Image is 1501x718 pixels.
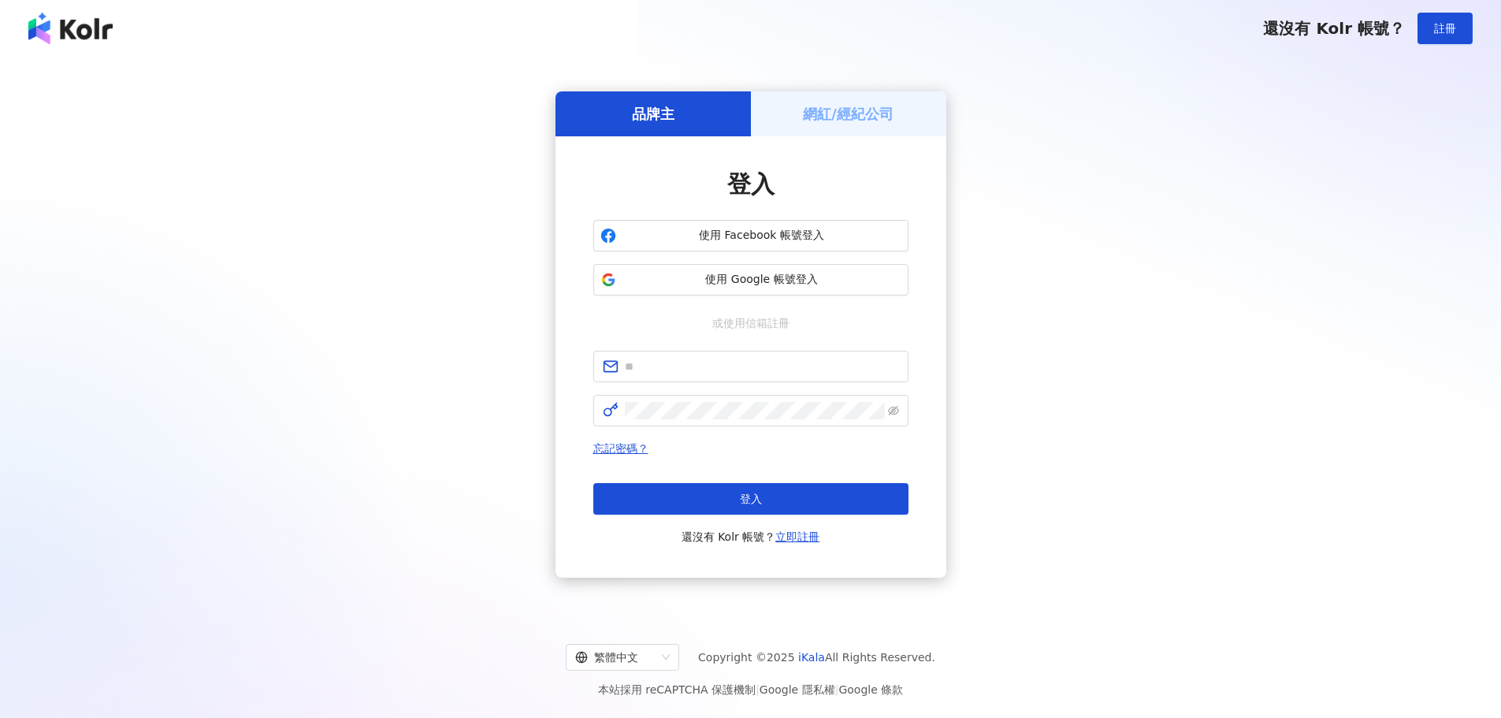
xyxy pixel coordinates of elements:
[1263,19,1405,38] span: 還沒有 Kolr 帳號？
[575,645,656,670] div: 繁體中文
[727,170,775,198] span: 登入
[593,483,908,515] button: 登入
[835,683,839,696] span: |
[1417,13,1473,44] button: 註冊
[28,13,113,44] img: logo
[740,493,762,505] span: 登入
[1434,22,1456,35] span: 註冊
[593,264,908,296] button: 使用 Google 帳號登入
[760,683,835,696] a: Google 隱私權
[803,104,894,124] h5: 網紅/經紀公司
[756,683,760,696] span: |
[622,228,901,244] span: 使用 Facebook 帳號登入
[701,314,801,332] span: 或使用信箱註冊
[632,104,674,124] h5: 品牌主
[798,651,825,664] a: iKala
[888,405,899,416] span: eye-invisible
[775,530,819,543] a: 立即註冊
[598,680,903,699] span: 本站採用 reCAPTCHA 保護機制
[593,442,648,455] a: 忘記密碼？
[622,272,901,288] span: 使用 Google 帳號登入
[682,527,820,546] span: 還沒有 Kolr 帳號？
[838,683,903,696] a: Google 條款
[698,648,935,667] span: Copyright © 2025 All Rights Reserved.
[593,220,908,251] button: 使用 Facebook 帳號登入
